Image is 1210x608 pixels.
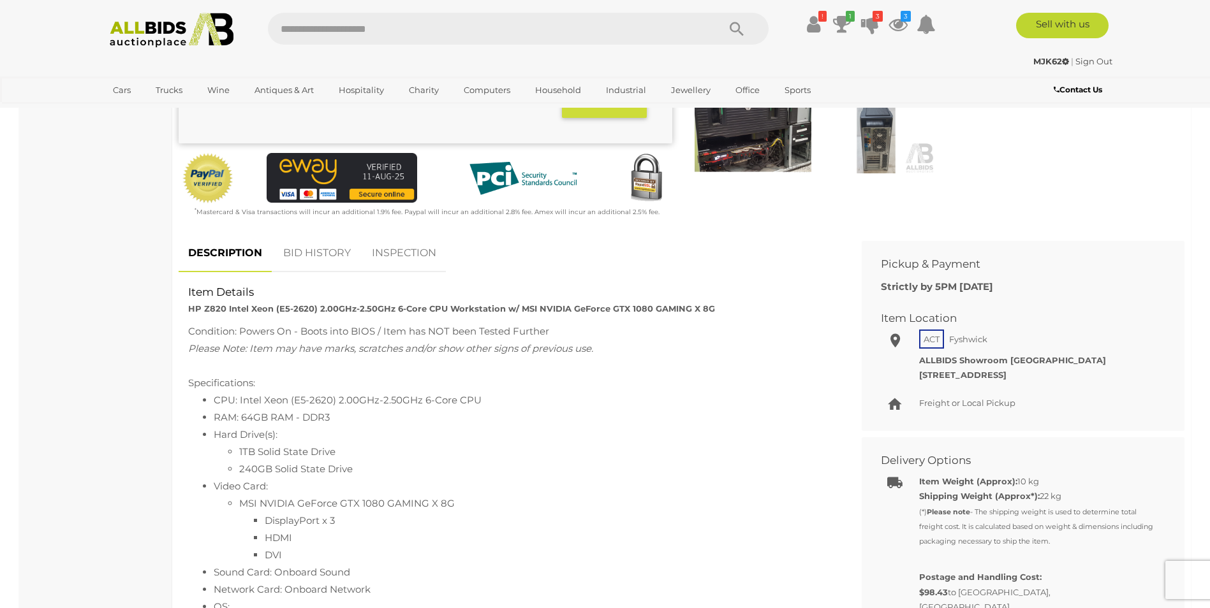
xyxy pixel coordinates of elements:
a: [GEOGRAPHIC_DATA] [105,101,212,122]
span: | [1071,56,1074,66]
img: HP Z820 Intel Xeon (E5-2620) 2.00GHz-2.50GHz 6-Core CPU Workstation w/ MSI NVIDIA GeForce GTX 108... [818,98,934,173]
i: 1 [846,11,855,22]
small: (*) - The shipping weight is used to determine total freight cost. It is calculated based on weig... [919,507,1153,546]
a: INSPECTION [362,235,446,272]
li: CPU: Intel Xeon (E5-2620) 2.00GHz-2.50GHz 6-Core CPU [214,391,833,409]
h2: Delivery Options [881,454,1146,467]
li: Video Card: [214,477,833,563]
strong: ALLBIDS Showroom [GEOGRAPHIC_DATA] [919,355,1106,365]
a: ! [804,13,823,36]
li: Sound Card: Onboard Sound [214,563,833,581]
b: Item Weight (Approx): [919,476,1017,486]
img: PCI DSS compliant [459,153,587,204]
img: Allbids.com.au [103,13,241,48]
a: Industrial [598,80,654,101]
h2: Item Location [881,312,1146,324]
b: Contact Us [1054,85,1102,94]
a: 3 [860,13,880,36]
a: Sports [776,80,819,101]
span: Freight or Local Pickup [919,398,1015,408]
li: HDMI [265,529,833,546]
h2: Item Details [188,286,833,298]
li: Network Card: Onboard Network [214,581,833,598]
a: Trucks [147,80,191,101]
a: Household [527,80,589,101]
img: HP Z820 Intel Xeon (E5-2620) 2.00GHz-2.50GHz 6-Core CPU Workstation w/ MSI NVIDIA GeForce GTX 108... [695,98,811,173]
span: Please Note: Item may have marks, scratches and/or show other signs of previous use. [188,342,593,354]
a: MJK62 [1033,56,1071,66]
a: Wine [199,80,238,101]
li: MSI NVIDIA GeForce GTX 1080 GAMING X 8G [239,495,833,563]
button: Search [705,13,769,45]
span: $98.43 [919,587,948,597]
a: Hospitality [330,80,392,101]
a: DESCRIPTION [179,235,272,272]
b: Strictly by 5PM [DATE] [881,280,993,293]
a: Computers [455,80,519,101]
div: 10 kg [919,474,1156,489]
a: Sell with us [1016,13,1109,38]
i: ! [818,11,827,22]
div: Condition: Powers On - Boots into BIOS / Item has NOT been Tested Further [188,322,833,340]
li: DVI [265,546,833,563]
a: Charity [401,80,447,101]
h2: Pickup & Payment [881,258,1146,270]
strong: MJK62 [1033,56,1069,66]
li: Hard Drive(s): [214,426,833,477]
a: 1 [832,13,852,36]
strong: Please note [927,507,970,516]
a: Contact Us [1054,83,1105,97]
strong: HP Z820 Intel Xeon (E5-2620) 2.00GHz-2.50GHz 6-Core CPU Workstation w/ MSI NVIDIA GeForce GTX 108... [188,303,715,314]
a: Office [727,80,768,101]
img: eWAY Payment Gateway [267,153,417,203]
a: BID HISTORY [274,235,360,272]
strong: Shipping Weight (Approx*): [919,491,1040,501]
strong: [STREET_ADDRESS] [919,370,1007,380]
a: Antiques & Art [246,80,322,101]
img: Secured by Rapid SSL [621,153,672,204]
a: Cars [105,80,139,101]
a: 3 [889,13,908,36]
li: 1TB Solid State Drive [239,443,833,460]
li: DisplayPort x 3 [265,512,833,529]
i: 3 [901,11,911,22]
b: Postage and Handling Cost: [919,572,1042,582]
li: 240GB Solid State Drive [239,460,833,477]
span: ACT [919,329,944,349]
span: Fyshwick [946,331,991,347]
small: Mastercard & Visa transactions will incur an additional 1.9% fee. Paypal will incur an additional... [195,208,660,216]
li: RAM: 64GB RAM - DDR3 [214,409,833,426]
a: Sign Out [1075,56,1112,66]
img: Official PayPal Seal [182,153,234,204]
a: Jewellery [663,80,719,101]
div: 22 kg [919,489,1156,549]
i: 3 [873,11,883,22]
